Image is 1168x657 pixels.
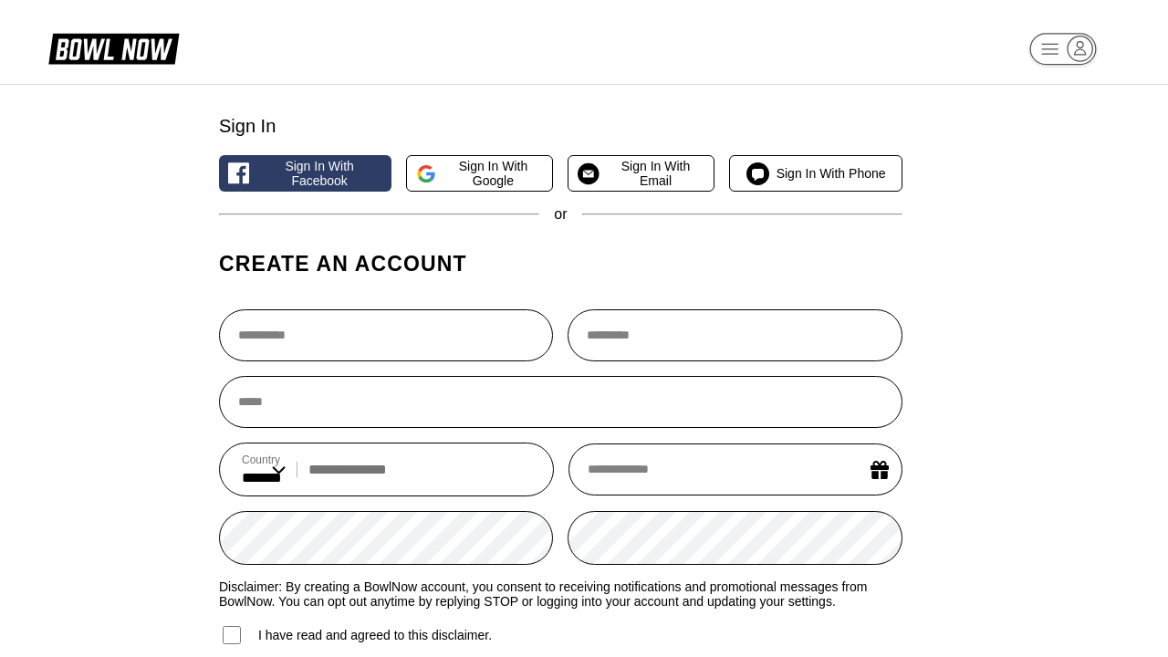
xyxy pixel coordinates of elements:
[219,206,902,223] div: or
[568,155,714,192] button: Sign in with Email
[443,159,543,188] span: Sign in with Google
[219,251,902,276] h1: Create an account
[219,579,902,609] label: Disclaimer: By creating a BowlNow account, you consent to receiving notifications and promotional...
[256,159,381,188] span: Sign in with Facebook
[406,155,553,192] button: Sign in with Google
[223,626,241,644] input: I have read and agreed to this disclaimer.
[219,116,902,137] div: Sign In
[777,166,886,181] span: Sign in with Phone
[607,159,705,188] span: Sign in with Email
[242,454,286,466] label: Country
[219,155,391,192] button: Sign in with Facebook
[219,623,492,647] label: I have read and agreed to this disclaimer.
[729,155,902,192] button: Sign in with Phone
